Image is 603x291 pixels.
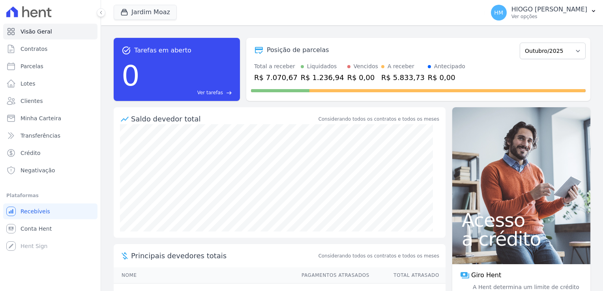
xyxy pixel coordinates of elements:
[21,45,47,53] span: Contratos
[134,46,191,55] span: Tarefas em aberto
[511,13,587,20] p: Ver opções
[226,90,232,96] span: east
[3,145,97,161] a: Crédito
[301,72,344,83] div: R$ 1.236,94
[21,207,50,215] span: Recebíveis
[494,10,503,15] span: HM
[21,225,52,233] span: Conta Hent
[143,89,232,96] a: Ver tarefas east
[114,267,294,284] th: Nome
[3,24,97,39] a: Visão Geral
[114,5,177,20] button: Jardim Moaz
[122,46,131,55] span: task_alt
[21,28,52,35] span: Visão Geral
[3,221,97,237] a: Conta Hent
[131,250,317,261] span: Principais devedores totais
[254,72,298,83] div: R$ 7.070,67
[3,58,97,74] a: Parcelas
[370,267,446,284] th: Total Atrasado
[318,252,439,259] span: Considerando todos os contratos e todos os meses
[3,76,97,91] a: Lotes
[197,89,223,96] span: Ver tarefas
[3,41,97,57] a: Contratos
[3,128,97,144] a: Transferências
[267,45,329,55] div: Posição de parcelas
[21,149,41,157] span: Crédito
[21,80,36,88] span: Lotes
[21,132,60,140] span: Transferências
[381,72,425,83] div: R$ 5.833,73
[485,2,603,24] button: HM HIOGO [PERSON_NAME] Ver opções
[388,62,414,71] div: A receber
[21,62,43,70] span: Parcelas
[434,62,465,71] div: Antecipado
[21,97,43,105] span: Clientes
[131,114,317,124] div: Saldo devedor total
[428,72,465,83] div: R$ 0,00
[3,162,97,178] a: Negativação
[122,55,140,96] div: 0
[347,72,378,83] div: R$ 0,00
[21,166,55,174] span: Negativação
[21,114,61,122] span: Minha Carteira
[294,267,370,284] th: Pagamentos Atrasados
[3,110,97,126] a: Minha Carteira
[511,6,587,13] p: HIOGO [PERSON_NAME]
[318,116,439,123] div: Considerando todos os contratos e todos os meses
[3,203,97,219] a: Recebíveis
[471,270,501,280] span: Giro Hent
[462,211,581,229] span: Acesso
[254,62,298,71] div: Total a receber
[462,229,581,248] span: a crédito
[354,62,378,71] div: Vencidos
[3,93,97,109] a: Clientes
[307,62,337,71] div: Liquidados
[6,191,94,200] div: Plataformas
